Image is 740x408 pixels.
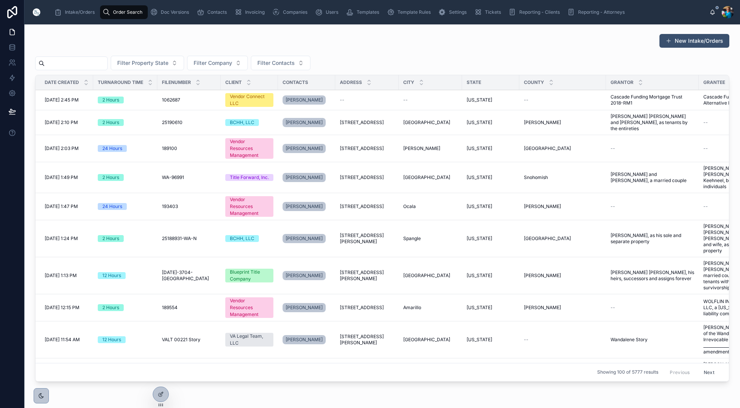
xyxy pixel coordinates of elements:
span: -- [611,203,615,210]
span: 193403 [162,203,178,210]
span: Reporting - Clients [519,9,560,15]
a: 2 Hours [98,174,153,181]
span: Filter Company [194,59,232,67]
a: Cascade Funding Mortgage Trust 2018-RM1 [611,94,694,106]
a: [GEOGRAPHIC_DATA] [403,337,457,343]
a: Reporting - Attorneys [565,5,630,19]
span: [PERSON_NAME] [286,145,323,152]
span: VALT 00221 Story [162,337,200,343]
a: [PERSON_NAME] [283,94,331,106]
a: [PERSON_NAME] [283,95,326,105]
div: scrollable content [49,4,709,21]
a: -- [611,203,694,210]
span: [GEOGRAPHIC_DATA] [524,145,571,152]
a: 12 Hours [98,336,153,343]
a: [PERSON_NAME] [283,271,326,280]
span: Reporting - Attorneys [578,9,625,15]
span: [US_STATE] [467,145,492,152]
a: 2 Hours [98,97,153,103]
a: [DATE]-3704-[GEOGRAPHIC_DATA] [162,269,216,282]
div: BCHH, LLC [230,119,254,126]
a: [PERSON_NAME] [403,145,457,152]
span: [GEOGRAPHIC_DATA] [403,119,450,126]
a: [DATE] 11:54 AM [45,337,89,343]
span: Doc Versions [161,9,189,15]
a: Spangle [403,235,457,242]
a: [US_STATE] [467,145,515,152]
a: -- [340,97,394,103]
span: -- [403,97,408,103]
span: 25188931-WA-N [162,235,197,242]
a: New Intake/Orders [659,34,729,48]
div: VA Legal Team, LLC [230,333,269,347]
a: [DATE] 2:45 PM [45,97,89,103]
a: [DATE] 1:13 PM [45,273,89,279]
span: Wandalene Story [611,337,648,343]
button: Select Button [111,56,184,70]
a: [DATE] 1:49 PM [45,174,89,181]
div: Vendor Resources Management [230,196,269,217]
span: 189554 [162,305,178,311]
span: [PERSON_NAME] [286,97,323,103]
span: [PERSON_NAME] [286,337,323,343]
span: Templates [357,9,379,15]
span: [US_STATE] [467,337,492,343]
a: [US_STATE] [467,273,515,279]
span: FileNumber [162,79,191,85]
span: Filter Contacts [257,59,295,67]
span: [PERSON_NAME] and [PERSON_NAME], a married couple [611,171,694,184]
a: [PERSON_NAME] [283,144,326,153]
div: Vendor Connect LLC [230,93,269,107]
a: [US_STATE] [467,235,515,242]
span: Date Created [45,79,79,85]
a: 25190610 [162,119,216,126]
a: [GEOGRAPHIC_DATA] [524,145,601,152]
a: Invoicing [232,5,270,19]
span: Template Rules [397,9,431,15]
span: [US_STATE] [467,235,492,242]
a: Template Rules [385,5,436,19]
button: Select Button [251,56,310,70]
a: 12 Hours [98,272,153,279]
a: [GEOGRAPHIC_DATA] [524,235,601,242]
a: [DATE] 1:24 PM [45,235,89,242]
span: Grantor [611,79,633,85]
span: [US_STATE] [467,203,492,210]
a: 1062687 [162,97,216,103]
a: [US_STATE] [467,174,515,181]
span: WA-96991 [162,174,184,181]
a: [DATE] 2:10 PM [45,119,89,126]
a: [DATE] 12:15 PM [45,305,89,311]
a: [GEOGRAPHIC_DATA] [403,174,457,181]
span: Snohomish [524,174,548,181]
span: [PERSON_NAME] [524,203,561,210]
span: Amarillo [403,305,421,311]
span: [US_STATE] [467,273,492,279]
a: [STREET_ADDRESS][PERSON_NAME] [340,334,394,346]
a: [STREET_ADDRESS][PERSON_NAME] [340,269,394,282]
span: [PERSON_NAME] [524,273,561,279]
a: Order Search [100,5,148,19]
span: [US_STATE] [467,305,492,311]
a: [PERSON_NAME] [524,273,601,279]
a: Vendor Resources Management [225,196,273,217]
span: -- [703,203,708,210]
span: [STREET_ADDRESS] [340,145,384,152]
span: [DATE] 11:54 AM [45,337,80,343]
a: [PERSON_NAME] [524,119,601,126]
span: [DATE] 2:45 PM [45,97,79,103]
span: -- [611,305,615,311]
a: Blueprint Title Company [225,269,273,282]
a: [US_STATE] [467,203,515,210]
span: [PERSON_NAME] [286,305,323,311]
span: 1062687 [162,97,180,103]
a: [GEOGRAPHIC_DATA] [403,119,457,126]
a: [PERSON_NAME] [283,269,331,282]
a: [PERSON_NAME] [524,305,601,311]
span: [DATE] 1:49 PM [45,174,78,181]
a: [STREET_ADDRESS] [340,174,394,181]
div: 12 Hours [102,336,121,343]
span: Turnaround Time [98,79,143,85]
a: -- [611,145,694,152]
a: -- [524,337,601,343]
